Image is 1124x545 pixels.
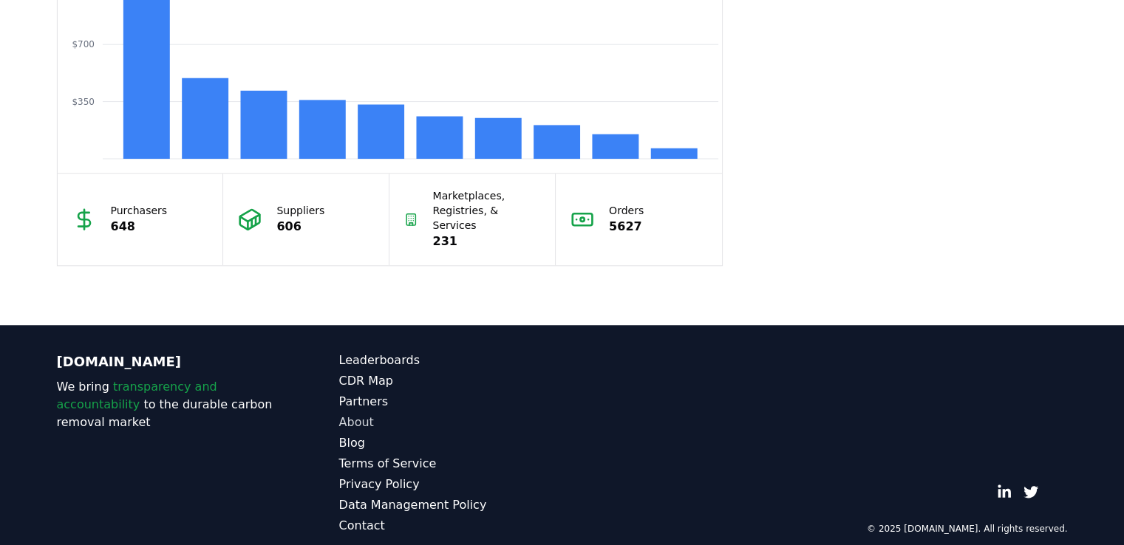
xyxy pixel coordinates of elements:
[339,517,562,535] a: Contact
[339,496,562,514] a: Data Management Policy
[276,203,324,218] p: Suppliers
[72,39,95,49] tspan: $700
[339,372,562,390] a: CDR Map
[867,523,1068,535] p: © 2025 [DOMAIN_NAME]. All rights reserved.
[609,218,644,236] p: 5627
[339,393,562,411] a: Partners
[997,484,1012,499] a: LinkedIn
[339,434,562,452] a: Blog
[276,218,324,236] p: 606
[339,476,562,493] a: Privacy Policy
[339,414,562,431] a: About
[111,203,168,218] p: Purchasers
[1023,484,1038,499] a: Twitter
[57,378,280,431] p: We bring to the durable carbon removal market
[339,352,562,369] a: Leaderboards
[609,203,644,218] p: Orders
[111,218,168,236] p: 648
[57,380,217,411] span: transparency and accountability
[339,455,562,473] a: Terms of Service
[433,233,541,250] p: 231
[72,97,95,107] tspan: $350
[57,352,280,372] p: [DOMAIN_NAME]
[433,188,541,233] p: Marketplaces, Registries, & Services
